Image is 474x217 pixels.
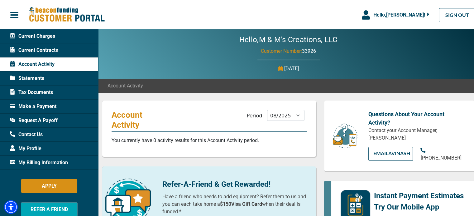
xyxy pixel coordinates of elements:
span: Current Charges [10,32,55,39]
span: Make a Payment [10,102,56,109]
label: Period: [247,112,264,118]
span: [PHONE_NUMBER] [420,154,461,160]
span: Tax Documents [10,88,53,95]
p: Contact your Account Manager, [PERSON_NAME] [368,126,465,141]
button: REFER A FRIEND [21,201,78,215]
p: Try Our Mobile App [374,200,464,212]
div: Accessibility Menu [4,199,18,213]
a: [PHONE_NUMBER] [420,146,465,161]
span: Hello, [PERSON_NAME] ! [373,11,425,17]
img: Beacon Funding Customer Portal Logo [29,6,105,22]
p: [DATE] [284,64,299,72]
span: Customer Number: [261,47,302,53]
span: Request A Payoff [10,116,58,123]
b: $150 Visa Gift Card [220,200,262,206]
span: Account Activity [10,60,55,67]
a: EMAILAvinash [368,146,413,160]
img: customer-service.png [331,122,359,148]
p: Have a friend who needs to add equipment? Refer them to us and you can each take home a when thei... [162,192,307,215]
button: APPLY [21,178,77,192]
p: Account Activity [112,109,172,129]
span: My Billing Information [10,158,68,165]
span: Current Contracts [10,46,58,53]
p: Instant Payment Estimates [374,189,464,200]
span: Account Activity [108,81,143,89]
span: 33926 [302,47,316,53]
h2: Hello, M & M's Creations, LLC [220,34,356,43]
span: Contact Us [10,130,43,137]
span: My Profile [10,144,41,151]
span: Statements [10,74,44,81]
p: You currently have 0 activity results for this Account Activity period. [112,136,307,143]
p: Refer-A-Friend & Get Rewarded! [162,178,307,189]
p: Questions About Your Account Activity? [368,109,465,126]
